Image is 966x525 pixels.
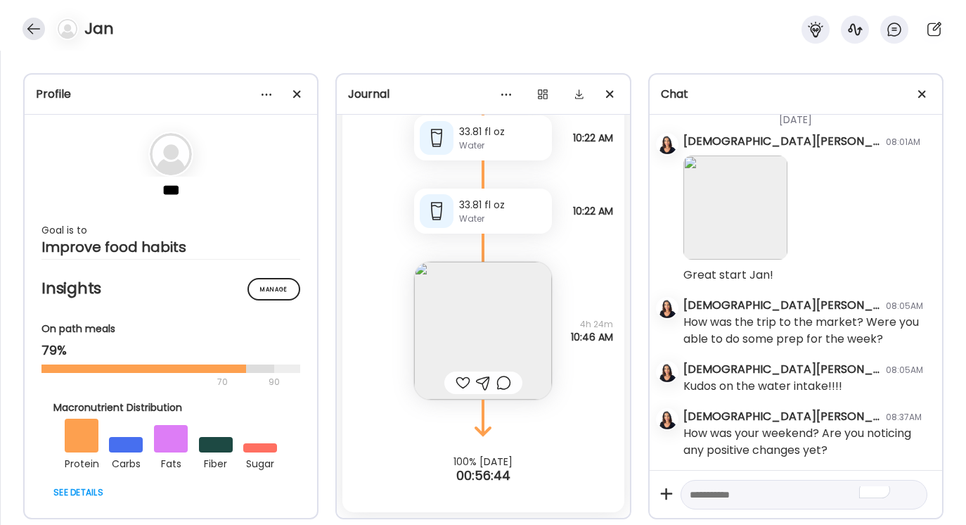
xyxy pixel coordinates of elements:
[348,86,618,103] div: Journal
[150,133,192,175] img: bg-avatar-default.svg
[267,374,281,391] div: 90
[459,198,546,213] div: 33.81 fl oz
[657,410,677,429] img: avatars%2FmcUjd6cqKYdgkG45clkwT2qudZq2
[41,342,300,359] div: 79%
[84,18,114,40] h4: Jan
[571,318,613,331] span: 4h 24m
[459,125,546,139] div: 33.81 fl oz
[109,453,143,472] div: carbs
[199,453,233,472] div: fiber
[58,19,77,39] img: bg-avatar-default.svg
[41,239,300,255] div: Improve food habits
[657,362,677,382] img: avatars%2FmcUjd6cqKYdgkG45clkwT2qudZq2
[573,132,613,144] span: 10:22 AM
[243,453,277,472] div: sugar
[683,314,931,348] div: How was the trip to the market? Were you able to do some prep for the week?
[337,467,629,484] div: 00:56:44
[41,322,300,336] div: On path meals
[683,96,931,133] div: [DATE]
[571,331,613,343] span: 10:46 AM
[886,136,920,148] div: 08:01AM
[683,408,880,425] div: [DEMOGRAPHIC_DATA][PERSON_NAME]
[683,378,842,395] div: Kudos on the water intake!!!!
[690,486,893,503] textarea: To enrich screen reader interactions, please activate Accessibility in Grammarly extension settings
[41,374,264,391] div: 70
[886,364,923,377] div: 08:05AM
[683,156,787,260] img: images%2FgxsDnAh2j9WNQYhcT5jOtutxUNC2%2F1Q72AU1xizjFOvBuSak6%2FolV9yj7qxyaWJvbbeoCe_240
[459,139,546,152] div: Water
[414,262,552,400] img: images%2FgxsDnAh2j9WNQYhcT5jOtutxUNC2%2F1Q72AU1xizjFOvBuSak6%2FolV9yj7qxyaWJvbbeoCe_240
[247,278,300,301] div: Manage
[657,298,677,318] img: avatars%2FmcUjd6cqKYdgkG45clkwT2qudZq2
[154,453,188,472] div: fats
[886,300,923,312] div: 08:05AM
[657,134,677,154] img: avatars%2FmcUjd6cqKYdgkG45clkwT2qudZq2
[683,133,880,150] div: [DEMOGRAPHIC_DATA][PERSON_NAME]
[41,222,300,239] div: Goal is to
[683,425,931,459] div: How was your weekend? Are you noticing any positive changes yet?
[36,86,306,103] div: Profile
[683,297,880,314] div: [DEMOGRAPHIC_DATA][PERSON_NAME]
[683,361,880,378] div: [DEMOGRAPHIC_DATA][PERSON_NAME]
[41,278,300,299] h2: Insights
[337,456,629,467] div: 100% [DATE]
[886,411,922,424] div: 08:37AM
[573,205,613,217] span: 10:22 AM
[65,453,98,472] div: protein
[661,86,931,103] div: Chat
[683,267,773,284] div: Great start Jan!
[53,400,288,415] div: Macronutrient Distribution
[459,213,546,225] div: Water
